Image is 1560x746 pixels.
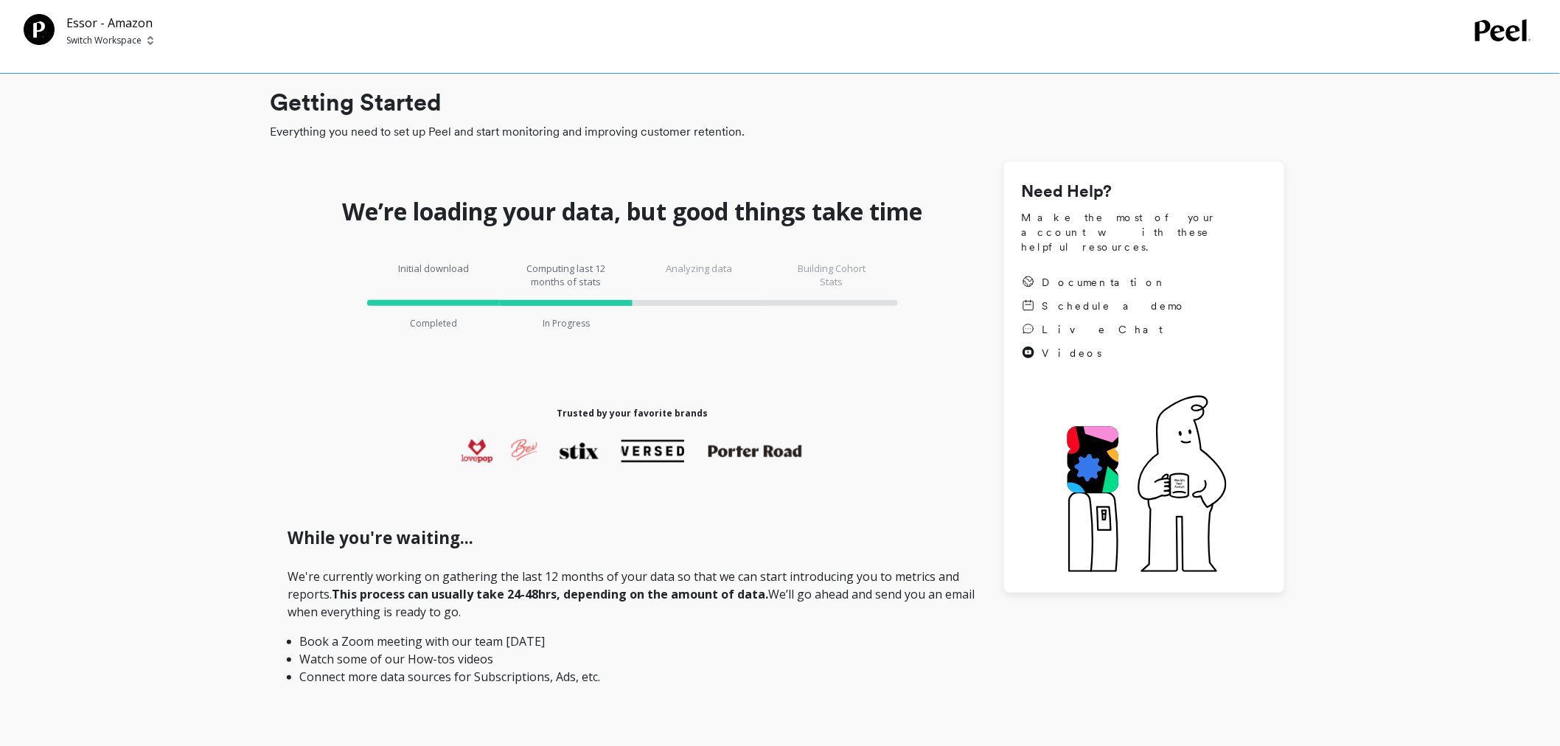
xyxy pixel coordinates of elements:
[24,14,55,45] img: Team Profile
[410,318,457,330] p: Completed
[1022,275,1187,290] a: Documentation
[1042,299,1187,313] span: Schedule a demo
[66,14,153,32] p: Essor - Amazon
[1042,322,1163,337] span: Live Chat
[557,408,708,419] h1: Trusted by your favorite brands
[522,262,610,288] p: Computing last 12 months of stats
[300,650,966,668] li: Watch some of our How-tos videos
[300,632,966,650] li: Book a Zoom meeting with our team [DATE]
[288,568,978,686] p: We're currently working on gathering the last 12 months of your data so that we can start introdu...
[787,262,876,288] p: Building Cohort Stats
[271,85,1284,120] h1: Getting Started
[655,262,743,288] p: Analyzing data
[66,35,142,46] p: Switch Workspace
[1022,299,1187,313] a: Schedule a demo
[343,197,923,226] h1: We’re loading your data, but good things take time
[1042,275,1168,290] span: Documentation
[1022,210,1267,254] span: Make the most of your account with these helpful resources.
[1022,346,1187,360] a: Videos
[1042,346,1102,360] span: Videos
[543,318,590,330] p: In Progress
[147,35,153,46] img: picker
[300,668,966,686] li: Connect more data sources for Subscriptions, Ads, etc.
[1022,179,1267,204] h1: Need Help?
[389,262,478,288] p: Initial download
[271,123,1284,141] span: Everything you need to set up Peel and start monitoring and improving customer retention.
[332,586,769,602] strong: This process can usually take 24-48hrs, depending on the amount of data.
[288,526,978,551] h1: While you're waiting...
